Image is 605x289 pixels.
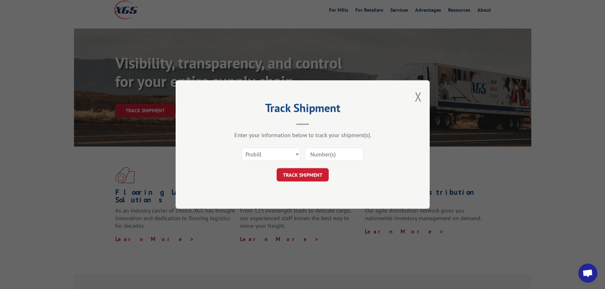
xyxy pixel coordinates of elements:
button: Close modal [415,88,422,105]
input: Number(s) [305,148,363,161]
div: Enter your information below to track your shipment(s). [207,131,398,139]
button: TRACK SHIPMENT [277,168,329,181]
div: Open chat [578,264,597,283]
h2: Track Shipment [207,103,398,115]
